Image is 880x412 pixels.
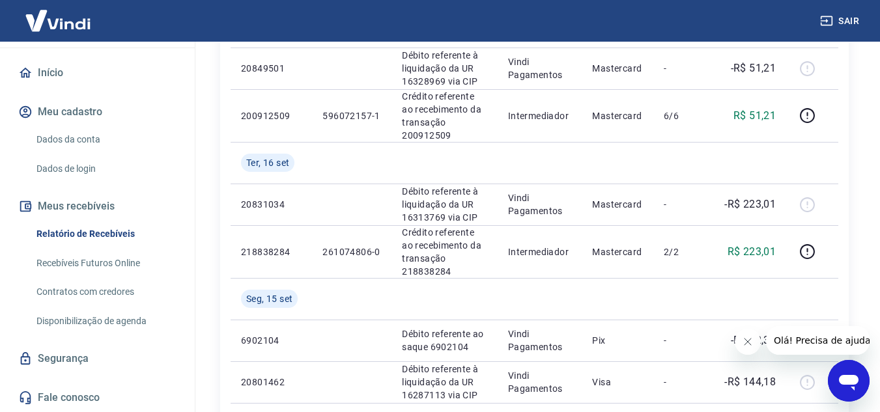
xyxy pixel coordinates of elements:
a: Segurança [16,344,179,373]
span: Ter, 16 set [246,156,289,169]
p: Mastercard [592,62,643,75]
p: 6902104 [241,334,302,347]
p: Vindi Pagamentos [508,191,572,217]
p: Intermediador [508,245,572,258]
p: 261074806-0 [322,245,381,258]
p: Mastercard [592,109,643,122]
span: Seg, 15 set [246,292,292,305]
p: -R$ 51,21 [731,61,776,76]
p: R$ 223,01 [728,244,776,260]
a: Relatório de Recebíveis [31,221,179,247]
button: Sair [817,9,864,33]
span: Olá! Precisa de ajuda? [8,9,109,20]
p: - [664,376,702,389]
button: Meus recebíveis [16,192,179,221]
p: Débito referente ao saque 6902104 [402,327,487,353]
a: Início [16,59,179,87]
p: R$ 51,21 [733,108,776,124]
p: -R$ 144,18 [724,374,776,390]
p: - [664,62,702,75]
a: Disponibilização de agenda [31,308,179,335]
p: Crédito referente ao recebimento da transação 218838284 [402,226,487,278]
p: Débito referente à liquidação da UR 16313769 via CIP [402,185,487,224]
p: Mastercard [592,198,643,211]
p: 6/6 [664,109,702,122]
p: 20801462 [241,376,302,389]
p: 20831034 [241,198,302,211]
p: Visa [592,376,643,389]
a: Dados de login [31,156,179,182]
iframe: Mensagem da empresa [766,326,870,355]
p: Vindi Pagamentos [508,327,572,353]
p: 20849501 [241,62,302,75]
p: Vindi Pagamentos [508,369,572,395]
p: Pix [592,334,643,347]
p: -R$ 223,01 [724,197,776,212]
iframe: Fechar mensagem [735,329,761,355]
p: Débito referente à liquidação da UR 16328969 via CIP [402,49,487,88]
p: Mastercard [592,245,643,258]
p: - [664,334,702,347]
a: Contratos com credores [31,279,179,305]
a: Recebíveis Futuros Online [31,250,179,277]
p: -R$ 52,37 [731,333,776,348]
p: Crédito referente ao recebimento da transação 200912509 [402,90,487,142]
button: Meu cadastro [16,98,179,126]
img: Vindi [16,1,100,40]
p: Débito referente à liquidação da UR 16287113 via CIP [402,363,487,402]
p: 2/2 [664,245,702,258]
a: Dados da conta [31,126,179,153]
p: 218838284 [241,245,302,258]
p: 596072157-1 [322,109,381,122]
a: Fale conosco [16,383,179,412]
p: Vindi Pagamentos [508,55,572,81]
iframe: Botão para abrir a janela de mensagens [828,360,870,402]
p: Intermediador [508,109,572,122]
p: - [664,198,702,211]
p: 200912509 [241,109,302,122]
